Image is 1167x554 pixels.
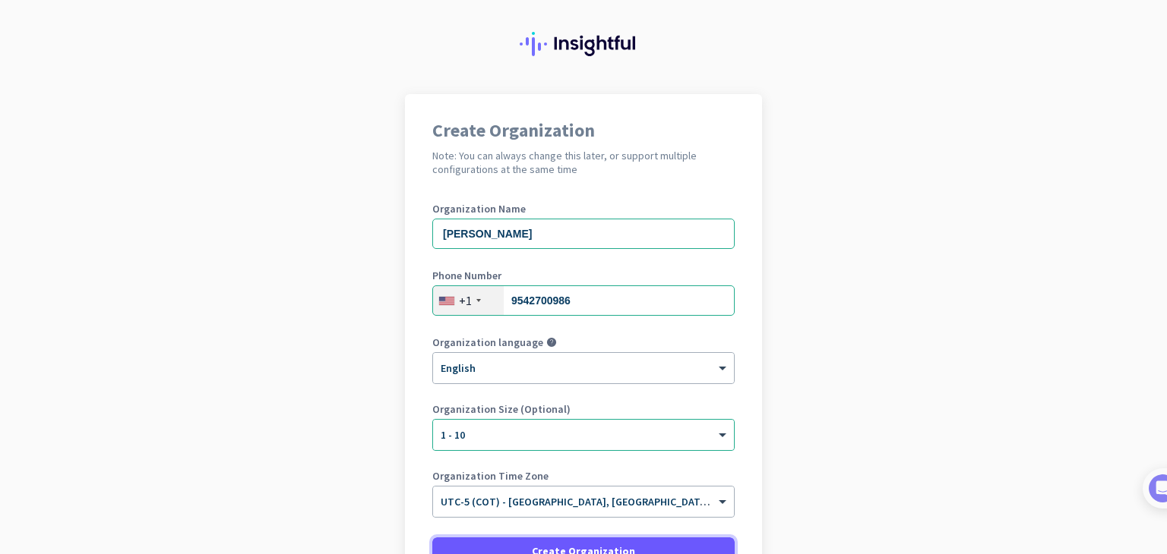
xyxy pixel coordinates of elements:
h2: Note: You can always change this later, or support multiple configurations at the same time [432,149,735,176]
label: Organization Time Zone [432,471,735,481]
label: Organization language [432,337,543,348]
label: Organization Name [432,203,735,214]
div: +1 [459,293,472,308]
img: Insightful [520,32,647,56]
i: help [546,337,557,348]
h1: Create Organization [432,121,735,140]
label: Organization Size (Optional) [432,404,735,414]
input: What is the name of your organization? [432,219,735,249]
label: Phone Number [432,270,735,281]
input: 201-555-0123 [432,285,735,316]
